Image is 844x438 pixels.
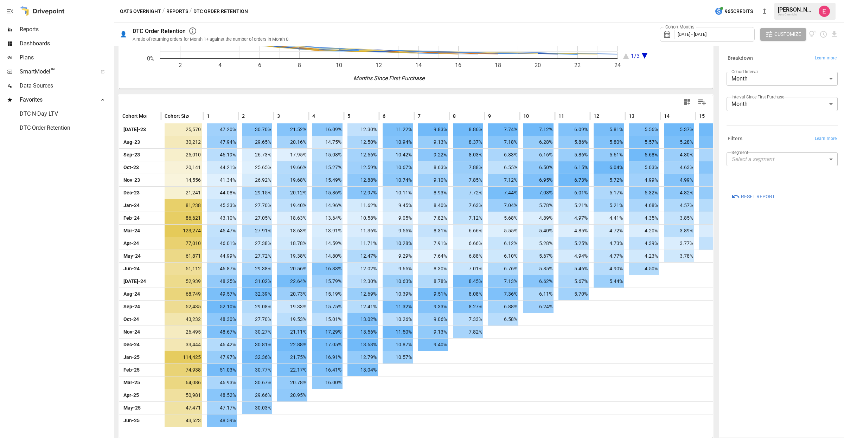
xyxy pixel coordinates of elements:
[488,199,518,212] span: 7.04%
[347,237,378,250] span: 11.71%
[20,124,113,132] span: DTC Order Retention
[523,187,554,199] span: 7.03%
[312,123,343,136] span: 16.09%
[725,7,753,16] span: 965 Credits
[664,24,696,30] label: Cohort Months
[347,212,378,224] span: 10.58%
[165,237,202,250] span: 77,010
[147,55,154,62] text: 0%
[179,62,182,69] text: 2
[678,32,706,37] span: [DATE] - [DATE]
[242,212,272,224] span: 27.05%
[207,212,237,224] span: 43.10%
[122,199,141,212] span: Jan-24
[383,237,413,250] span: 10.28%
[376,62,382,69] text: 12
[122,212,141,224] span: Feb-24
[629,136,659,148] span: 5.57%
[523,225,554,237] span: 5.40%
[558,149,589,161] span: 5.86%
[165,136,202,148] span: 30,212
[492,111,501,121] button: Sort
[20,110,113,118] span: DTC N-Day LTV
[418,123,448,136] span: 9.83%
[594,212,624,224] span: 4.41%
[418,250,448,262] span: 7.64%
[814,1,834,21] button: Emanuelle Tulsky
[558,112,564,120] span: 11
[242,187,272,199] span: 29.15%
[383,123,413,136] span: 11.22%
[453,225,483,237] span: 6.66%
[165,112,191,120] span: Cohort Size
[383,225,413,237] span: 9.55%
[778,13,814,16] div: Oats Overnight
[418,263,448,275] span: 8.30%
[277,123,307,136] span: 21.52%
[558,199,589,212] span: 5.21%
[629,199,659,212] span: 4.68%
[277,112,280,120] span: 3
[312,237,343,250] span: 14.59%
[488,250,518,262] span: 6.10%
[664,123,694,136] span: 5.37%
[277,199,307,212] span: 19.40%
[122,275,147,288] span: [DATE]-24
[629,161,659,174] span: 5.03%
[418,237,448,250] span: 7.91%
[277,250,307,262] span: 19.38%
[298,62,301,69] text: 8
[383,263,413,275] span: 9.65%
[207,161,237,174] span: 44.21%
[347,123,378,136] span: 12.30%
[523,161,554,174] span: 6.50%
[312,263,343,275] span: 16.33%
[277,225,307,237] span: 18.63%
[312,187,343,199] span: 15.86%
[488,174,518,186] span: 7.12%
[629,212,659,224] span: 4.35%
[594,136,624,148] span: 5.80%
[122,263,141,275] span: Jun-24
[594,161,624,174] span: 6.04%
[383,199,413,212] span: 9.45%
[488,136,518,148] span: 7.18%
[614,62,621,69] text: 24
[418,174,448,186] span: 9.10%
[699,161,729,174] span: 4.72%
[664,136,694,148] span: 5.28%
[415,62,422,69] text: 14
[830,30,838,38] button: Download report
[347,112,350,120] span: 5
[774,30,801,39] span: Customize
[664,112,670,120] span: 14
[122,187,141,199] span: Dec-23
[558,187,589,199] span: 6.01%
[594,199,624,212] span: 5.21%
[664,237,694,250] span: 3.77%
[594,225,624,237] span: 4.72%
[453,237,483,250] span: 6.66%
[353,75,425,82] text: Months Since First Purchase
[523,174,554,186] span: 6.95%
[629,123,659,136] span: 5.56%
[120,31,127,38] div: 👤
[312,212,343,224] span: 13.64%
[819,6,830,17] img: Emanuelle Tulsky
[190,7,192,16] div: /
[165,263,202,275] span: 51,112
[190,111,200,121] button: Sort
[670,111,680,121] button: Sort
[731,69,759,75] label: Cohort Interval
[122,161,140,174] span: Oct-23
[122,112,154,120] span: Cohort Month
[207,263,237,275] span: 46.87%
[523,263,554,275] span: 5.85%
[418,149,448,161] span: 9.22%
[727,190,780,203] button: Reset Report
[558,263,589,275] span: 5.46%
[277,237,307,250] span: 18.78%
[574,62,581,69] text: 22
[488,112,491,120] span: 9
[347,199,378,212] span: 11.62%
